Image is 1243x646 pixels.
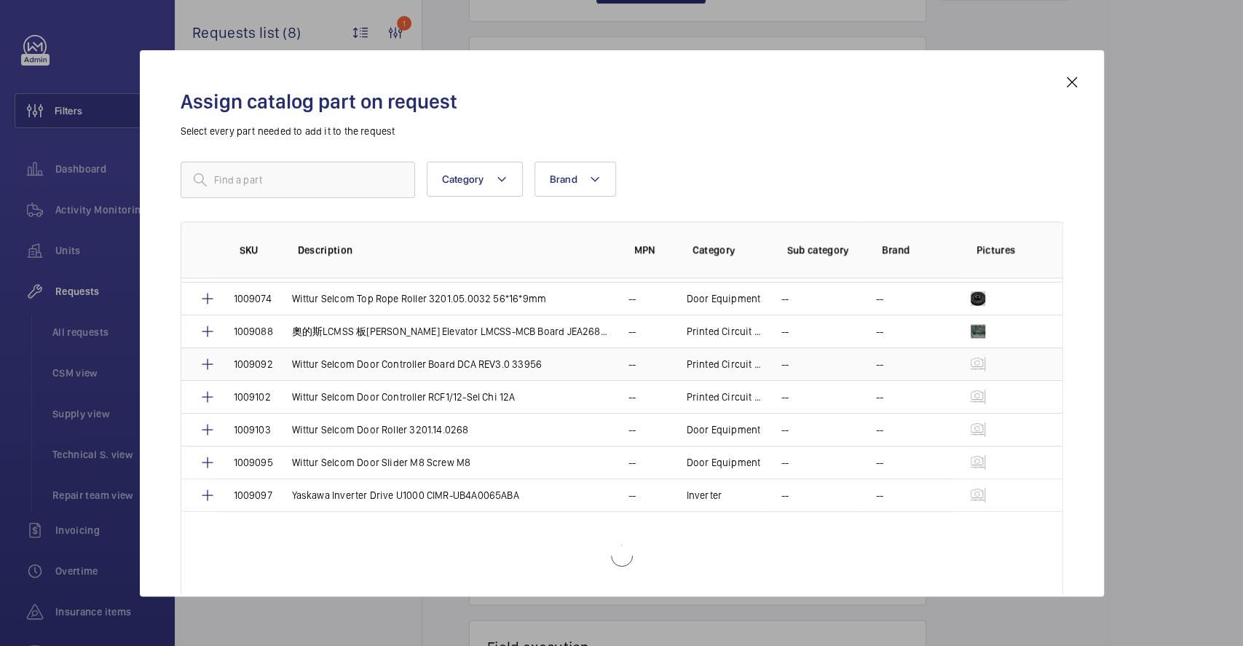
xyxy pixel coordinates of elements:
[687,291,761,306] p: Door Equipment
[787,243,859,257] p: Sub category
[692,243,764,257] p: Category
[292,455,471,470] p: Wittur Selcom Door Slider M8 Screw M8
[628,422,636,437] p: --
[234,422,271,437] p: 1009103
[876,324,883,339] p: --
[628,488,636,503] p: --
[687,357,764,371] p: Printed Circuit Board
[876,455,883,470] p: --
[234,455,273,470] p: 1009095
[442,173,484,185] span: Category
[781,488,789,503] p: --
[687,324,764,339] p: Printed Circuit Board
[876,390,883,404] p: --
[427,162,523,197] button: Category
[292,324,611,339] p: 奧的斯LCMSS 板[PERSON_NAME] Elevator LMCSS-MCB Board JEA26801AAF002
[781,324,789,339] p: --
[234,390,271,404] p: 1009102
[628,455,636,470] p: --
[534,162,616,197] button: Brand
[181,124,1063,138] p: Select every part needed to add it to the request
[971,488,985,503] img: mgKNnLUo32YisrdXDPXwnmHuC0uVg7sd9j77u0g5nYnLw-oI.png
[971,422,985,437] img: mgKNnLUo32YisrdXDPXwnmHuC0uVg7sd9j77u0g5nYnLw-oI.png
[976,243,1033,257] p: Pictures
[781,422,789,437] p: --
[781,291,789,306] p: --
[971,357,985,371] img: mgKNnLUo32YisrdXDPXwnmHuC0uVg7sd9j77u0g5nYnLw-oI.png
[687,390,764,404] p: Printed Circuit Board
[628,357,636,371] p: --
[181,88,1063,115] h2: Assign catalog part on request
[971,291,985,306] img: WQgCfJdSz1DhpMd-R5ZeRD7OXnIDeYa86NEmKPBUvBNVgfGl.jpeg
[876,488,883,503] p: --
[628,324,636,339] p: --
[971,390,985,404] img: mgKNnLUo32YisrdXDPXwnmHuC0uVg7sd9j77u0g5nYnLw-oI.png
[240,243,275,257] p: SKU
[181,162,415,198] input: Find a part
[292,357,542,371] p: Wittur Selcom Door Controller Board DCA REV3.0 33956
[550,173,577,185] span: Brand
[234,357,273,371] p: 1009092
[292,291,546,306] p: Wittur Selcom Top Rope Roller 3201.05.0032 56*16*9mm
[292,390,516,404] p: Wittur Selcom Door Controller RCF1/12-Sel Chi 12A
[687,488,722,503] p: Inverter
[634,243,669,257] p: MPN
[234,488,272,503] p: 1009097
[292,422,469,437] p: Wittur Selcom Door Roller 3201.14.0268
[234,291,272,306] p: 1009074
[628,291,636,306] p: --
[781,357,789,371] p: --
[781,455,789,470] p: --
[876,357,883,371] p: --
[687,422,761,437] p: Door Equipment
[971,455,985,470] img: mgKNnLUo32YisrdXDPXwnmHuC0uVg7sd9j77u0g5nYnLw-oI.png
[628,390,636,404] p: --
[234,324,273,339] p: 1009088
[971,324,985,339] img: -553USHQxS27qXLQZgMHcFT9crPYeKejx6FFhh-8xS4fcqmq.jpeg
[876,422,883,437] p: --
[882,243,953,257] p: Brand
[687,455,761,470] p: Door Equipment
[876,291,883,306] p: --
[292,488,519,503] p: Yaskawa Inverter Drive U1000 CIMR-UB4A0065ABA
[298,243,611,257] p: Description
[781,390,789,404] p: --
